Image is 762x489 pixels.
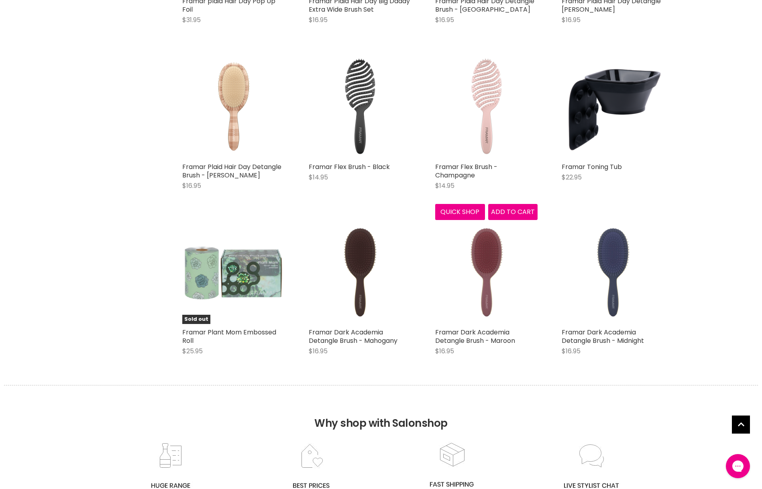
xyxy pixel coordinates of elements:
img: Framar Flex Brush - Black [309,56,411,159]
img: Framar Toning Tub [562,56,664,159]
span: $16.95 [562,15,581,24]
h2: Why shop with Salonshop [4,385,758,442]
img: Framar Dark Academia Detangle Brush - Maroon [435,222,538,324]
a: Framar Flex Brush - Black [309,162,390,171]
img: Framar Plant Mom Embossed Roll [182,222,285,324]
img: Framar Dark Academia Detangle Brush - Mahogany [309,222,411,324]
a: Back to top [732,416,750,434]
a: Framar Plant Mom Embossed Roll [182,328,276,345]
a: Framar Dark Academia Detangle Brush - Maroon [435,328,515,345]
a: Framar Toning Tub [562,162,622,171]
span: $25.95 [182,346,203,356]
img: Framar Dark Academia Detangle Brush - Midnight [562,222,664,324]
button: Add to cart [488,204,538,220]
a: Framar Plant Mom Embossed RollSold out [182,222,285,324]
span: $22.95 [562,173,582,182]
span: $14.95 [309,173,328,182]
span: $16.95 [309,346,328,356]
a: Framar Dark Academia Detangle Brush - Mahogany [309,328,397,345]
a: Framar Flex Brush - Champagne [435,162,497,180]
span: Sold out [182,315,210,324]
span: $16.95 [562,346,581,356]
span: Back to top [732,416,750,436]
span: $16.95 [309,15,328,24]
img: Framar Flex Brush - Champagne [435,56,538,159]
span: $14.95 [435,181,454,190]
a: Framar Plaid Hair Day Detangle Brush - [PERSON_NAME] [182,162,281,180]
span: $31.95 [182,15,201,24]
a: Framar Dark Academia Detangle Brush - Midnight [562,328,644,345]
span: $16.95 [435,15,454,24]
button: Quick shop [435,204,485,220]
span: $16.95 [182,181,201,190]
span: Add to cart [491,207,535,216]
img: Framar Plaid Hair Day Detangle Brush - Rory [182,56,285,159]
iframe: Gorgias live chat messenger [722,451,754,481]
span: $16.95 [435,346,454,356]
